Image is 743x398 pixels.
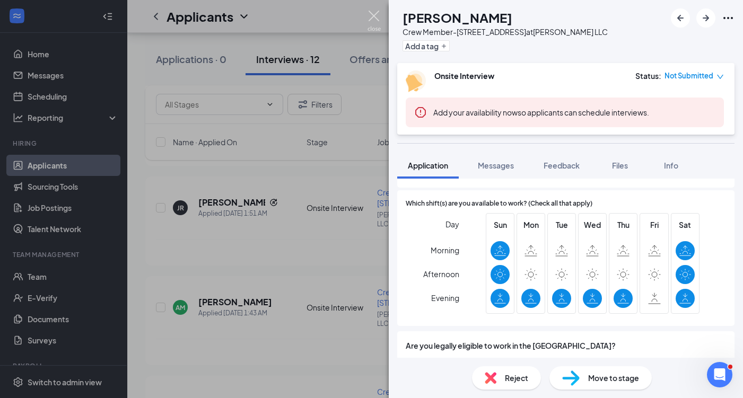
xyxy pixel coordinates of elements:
[716,73,724,81] span: down
[635,70,661,81] div: Status :
[544,161,580,170] span: Feedback
[588,372,639,384] span: Move to stage
[505,372,528,384] span: Reject
[491,219,510,231] span: Sun
[521,219,540,231] span: Mon
[614,219,633,231] span: Thu
[696,8,715,28] button: ArrowRight
[414,106,427,119] svg: Error
[583,219,602,231] span: Wed
[403,26,608,37] div: Crew Member-[STREET_ADDRESS] at [PERSON_NAME] LLC
[700,12,712,24] svg: ArrowRight
[445,218,459,230] span: Day
[645,219,664,231] span: Fri
[408,161,448,170] span: Application
[671,8,690,28] button: ArrowLeftNew
[431,241,459,260] span: Morning
[434,71,494,81] b: Onsite Interview
[441,43,447,49] svg: Plus
[676,219,695,231] span: Sat
[664,161,678,170] span: Info
[674,12,687,24] svg: ArrowLeftNew
[665,70,713,81] span: Not Submitted
[612,161,628,170] span: Files
[478,161,514,170] span: Messages
[431,288,459,307] span: Evening
[406,340,726,351] span: Are you legally eligible to work in the [GEOGRAPHIC_DATA]?
[552,219,571,231] span: Tue
[417,356,462,367] span: yes (Correct)
[403,40,450,51] button: PlusAdd a tag
[707,362,732,387] iframe: Intercom live chat
[433,108,649,117] span: so applicants can schedule interviews.
[433,107,518,118] button: Add your availability now
[403,8,512,26] h1: [PERSON_NAME]
[722,12,735,24] svg: Ellipses
[406,199,592,209] span: Which shift(s) are you available to work? (Check all that apply)
[423,264,459,284] span: Afternoon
